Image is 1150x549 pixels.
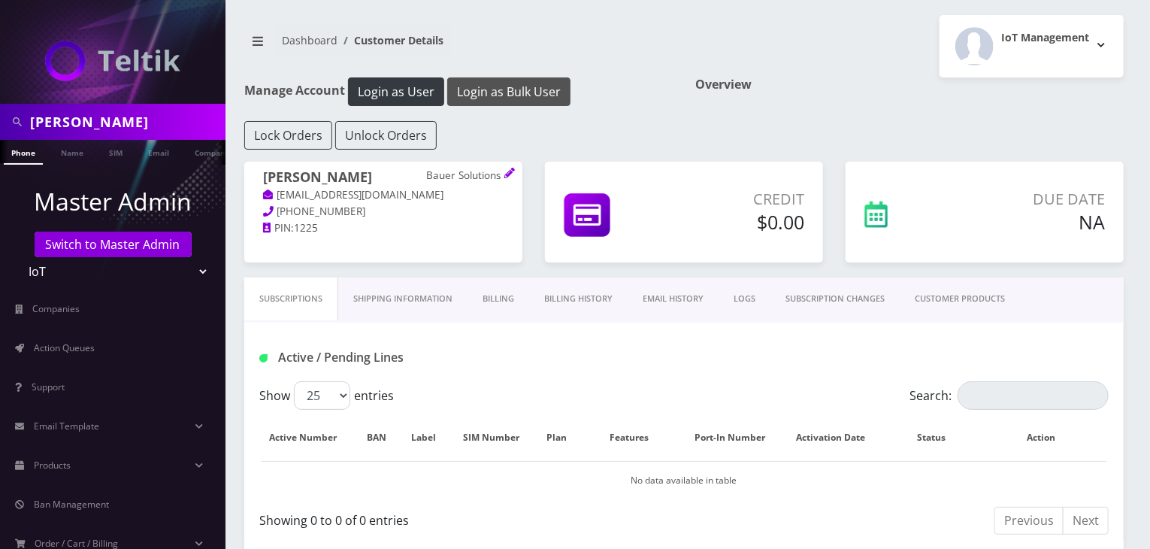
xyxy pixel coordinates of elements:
span: Support [32,381,65,393]
th: Activation Date: activate to sort column ascending [788,416,888,460]
a: Name [53,140,91,163]
p: Due Date [952,188,1105,211]
a: Email [141,140,177,163]
button: Login as Bulk User [447,77,570,106]
h1: Manage Account [244,77,673,106]
th: Port-In Number: activate to sort column ascending [688,416,787,460]
h5: $0.00 [673,211,804,233]
p: Bauer Solutions [426,169,504,183]
button: Login as User [348,77,444,106]
th: SIM Number: activate to sort column ascending [457,416,540,460]
label: Search: [909,381,1109,410]
span: Companies [33,302,80,315]
button: IoT Management [940,15,1124,77]
select: Showentries [294,381,350,410]
label: Show entries [259,381,394,410]
a: CUSTOMER PRODUCTS [900,278,1020,320]
p: Credit [673,188,804,211]
div: Showing 0 to 0 of 0 entries [259,505,673,529]
th: Active Number: activate to sort column ascending [261,416,361,460]
a: SIM [101,140,130,163]
td: No data available in table [261,461,1107,499]
a: Billing History [529,278,628,320]
a: Billing [468,278,529,320]
span: Products [34,459,71,472]
input: Search in Company [30,108,222,136]
a: SUBSCRIPTION CHANGES [770,278,900,320]
a: Previous [994,507,1064,535]
span: 1225 [294,221,318,235]
a: Company [187,140,238,163]
img: IoT [45,41,180,81]
a: Phone [4,140,43,165]
th: Features: activate to sort column ascending [587,416,687,460]
span: [PHONE_NUMBER] [277,205,366,218]
a: Subscriptions [244,278,338,320]
button: Lock Orders [244,121,332,150]
a: PIN: [263,221,294,236]
a: Login as User [345,82,447,99]
h1: Overview [695,77,1124,92]
th: Label: activate to sort column ascending [407,416,455,460]
a: Login as Bulk User [447,82,570,99]
th: BAN: activate to sort column ascending [362,416,405,460]
a: LOGS [719,278,770,320]
a: Shipping Information [338,278,468,320]
span: Action Queues [34,341,95,354]
a: Next [1063,507,1109,535]
th: Plan: activate to sort column ascending [543,416,586,460]
th: Status: activate to sort column ascending [889,416,989,460]
th: Action: activate to sort column ascending [991,416,1107,460]
h5: NA [952,211,1105,233]
a: EMAIL HISTORY [628,278,719,320]
a: Dashboard [282,33,337,47]
button: Unlock Orders [335,121,437,150]
h1: [PERSON_NAME] [263,169,504,187]
h2: IoT Management [1001,32,1089,44]
input: Search: [958,381,1109,410]
a: [EMAIL_ADDRESS][DOMAIN_NAME] [263,188,444,203]
li: Customer Details [337,32,443,48]
nav: breadcrumb [244,25,673,68]
span: Ban Management [34,498,109,511]
a: Switch to Master Admin [35,232,192,257]
img: Active / Pending Lines [259,354,268,362]
span: Email Template [34,420,99,432]
h1: Active / Pending Lines [259,350,528,365]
